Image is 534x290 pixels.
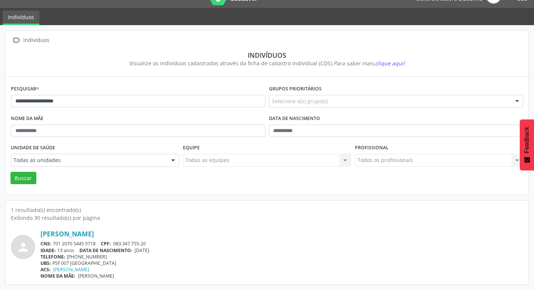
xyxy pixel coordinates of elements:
[11,142,55,154] label: Unidade de saúde
[16,240,30,254] i: person
[22,35,51,46] div: Indivíduos
[40,273,75,279] span: NOME DA MÃE:
[40,260,523,266] div: PSF 007 [GEOGRAPHIC_DATA]
[40,247,56,254] span: IDADE:
[269,83,322,95] label: Grupos prioritários
[11,206,523,214] div: 1 resultado(s) encontrado(s)
[135,247,149,254] span: [DATE]
[10,172,36,185] button: Buscar
[524,127,530,153] span: Feedback
[272,97,328,105] span: Selecione o(s) grupo(s)
[16,59,518,67] div: Visualize os indivíduos cadastrados através da ficha de cadastro individual (CDS).
[183,142,200,154] label: Equipe
[40,254,523,260] div: [PHONE_NUMBER]
[11,35,51,46] a:  Indivíduos
[78,273,114,279] span: [PERSON_NAME]
[11,35,22,46] i: 
[113,240,146,247] span: 083.347.755-20
[40,240,523,247] div: 701 2070 5445 9718
[334,60,405,67] i: Para saber mais,
[16,51,518,59] div: Indivíduos
[375,60,405,67] span: clique aqui!
[40,260,51,266] span: UBS:
[269,113,320,125] label: Data de nascimento
[79,247,132,254] span: DATA DE NASCIMENTO:
[3,11,39,25] a: Indivíduos
[40,240,51,247] span: CNS:
[520,119,534,170] button: Feedback - Mostrar pesquisa
[40,266,51,273] span: ACS:
[40,247,523,254] div: 13 anos
[40,254,65,260] span: TELEFONE:
[40,230,94,238] a: [PERSON_NAME]
[53,266,89,273] a: [PERSON_NAME]
[13,156,164,164] span: Todas as unidades
[11,113,43,125] label: Nome da mãe
[11,214,523,222] div: Exibindo 30 resultado(s) por página
[355,142,389,154] label: Profissional
[11,83,39,95] label: Pesquisar
[101,240,111,247] span: CPF:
